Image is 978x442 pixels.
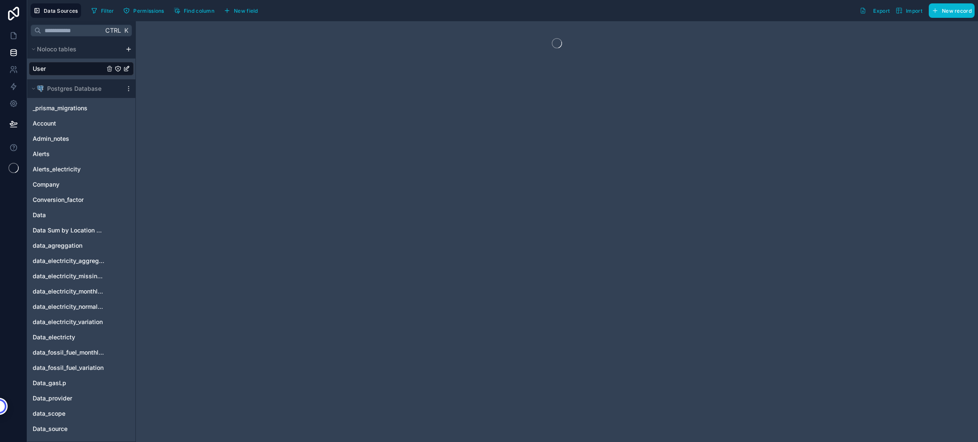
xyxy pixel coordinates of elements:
[29,361,134,375] div: data_fossil_fuel_variation
[33,165,81,173] span: Alerts_electricity
[29,117,134,130] div: Account
[29,83,122,95] button: Postgres logoPostgres Database
[929,3,975,18] button: New record
[33,211,46,219] span: Data
[29,132,134,145] div: Admin_notes
[33,241,82,250] span: data_agreggation
[33,134,69,143] span: Admin_notes
[221,4,261,17] button: New field
[120,4,170,17] a: Permissions
[33,180,59,189] span: Company
[29,224,134,237] div: Data Sum by Location and Data type
[33,348,104,357] span: data_fossil_fuel_monthly_normalization
[29,162,134,176] div: Alerts_electricity
[101,8,114,14] span: Filter
[29,407,134,420] div: data_scope
[47,84,101,93] span: Postgres Database
[44,8,78,14] span: Data Sources
[33,287,104,296] span: data_electricity_monthly_normalization
[893,3,925,18] button: Import
[29,285,134,298] div: data_electricity_monthly_normalization
[33,318,103,326] span: data_electricity_variation
[29,208,134,222] div: Data
[29,147,134,161] div: Alerts
[942,8,972,14] span: New record
[29,43,122,55] button: Noloco tables
[29,300,134,313] div: data_electricity_normalization
[33,302,104,311] span: data_electricity_normalization
[29,101,134,115] div: _prisma_migrations
[33,333,75,341] span: Data_electricty
[33,104,87,112] span: _prisma_migrations
[33,257,104,265] span: data_electricity_aggregation
[33,272,104,280] span: data_electricity_missing_data
[120,4,167,17] button: Permissions
[29,62,134,76] div: User
[29,330,134,344] div: Data_electricty
[29,392,134,405] div: Data_provider
[33,226,104,235] span: Data Sum by Location and Data type
[104,25,122,36] span: Ctrl
[925,3,975,18] a: New record
[29,315,134,329] div: data_electricity_variation
[906,8,922,14] span: Import
[33,196,84,204] span: Conversion_factor
[33,64,46,73] span: User
[37,45,76,53] span: Noloco tables
[857,3,893,18] button: Export
[29,239,134,252] div: data_agreggation
[29,178,134,191] div: Company
[171,4,217,17] button: Find column
[873,8,890,14] span: Export
[33,150,50,158] span: Alerts
[33,394,72,403] span: Data_provider
[29,422,134,436] div: Data_source
[33,364,104,372] span: data_fossil_fuel_variation
[29,254,134,268] div: data_electricity_aggregation
[27,40,135,442] div: scrollable content
[33,119,56,128] span: Account
[33,409,65,418] span: data_scope
[33,379,66,387] span: Data_gasLp
[29,193,134,207] div: Conversion_factor
[234,8,258,14] span: New field
[88,4,117,17] button: Filter
[133,8,164,14] span: Permissions
[37,85,44,92] img: Postgres logo
[29,269,134,283] div: data_electricity_missing_data
[123,28,129,34] span: K
[184,8,214,14] span: Find column
[29,346,134,359] div: data_fossil_fuel_monthly_normalization
[33,425,67,433] span: Data_source
[29,376,134,390] div: Data_gasLp
[31,3,81,18] button: Data Sources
